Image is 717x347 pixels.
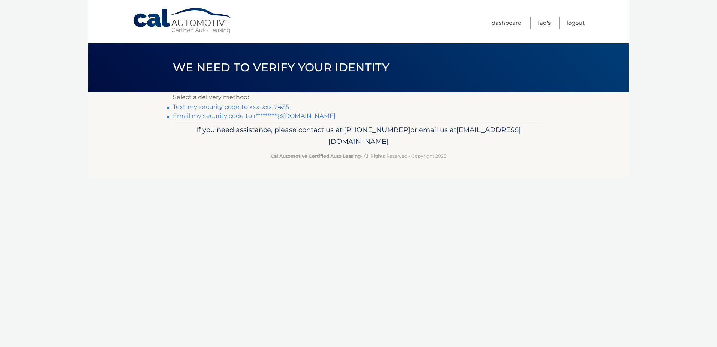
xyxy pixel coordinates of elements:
a: Dashboard [492,17,522,29]
p: If you need assistance, please contact us at: or email us at [178,124,539,148]
a: Text my security code to xxx-xxx-2435 [173,103,289,110]
a: Logout [567,17,585,29]
a: Email my security code to r*********@[DOMAIN_NAME] [173,112,336,119]
a: Cal Automotive [132,8,234,34]
span: [PHONE_NUMBER] [344,125,410,134]
p: - All Rights Reserved - Copyright 2025 [178,152,539,160]
a: FAQ's [538,17,550,29]
p: Select a delivery method: [173,92,544,103]
span: We need to verify your identity [173,60,389,74]
strong: Cal Automotive Certified Auto Leasing [271,153,361,159]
